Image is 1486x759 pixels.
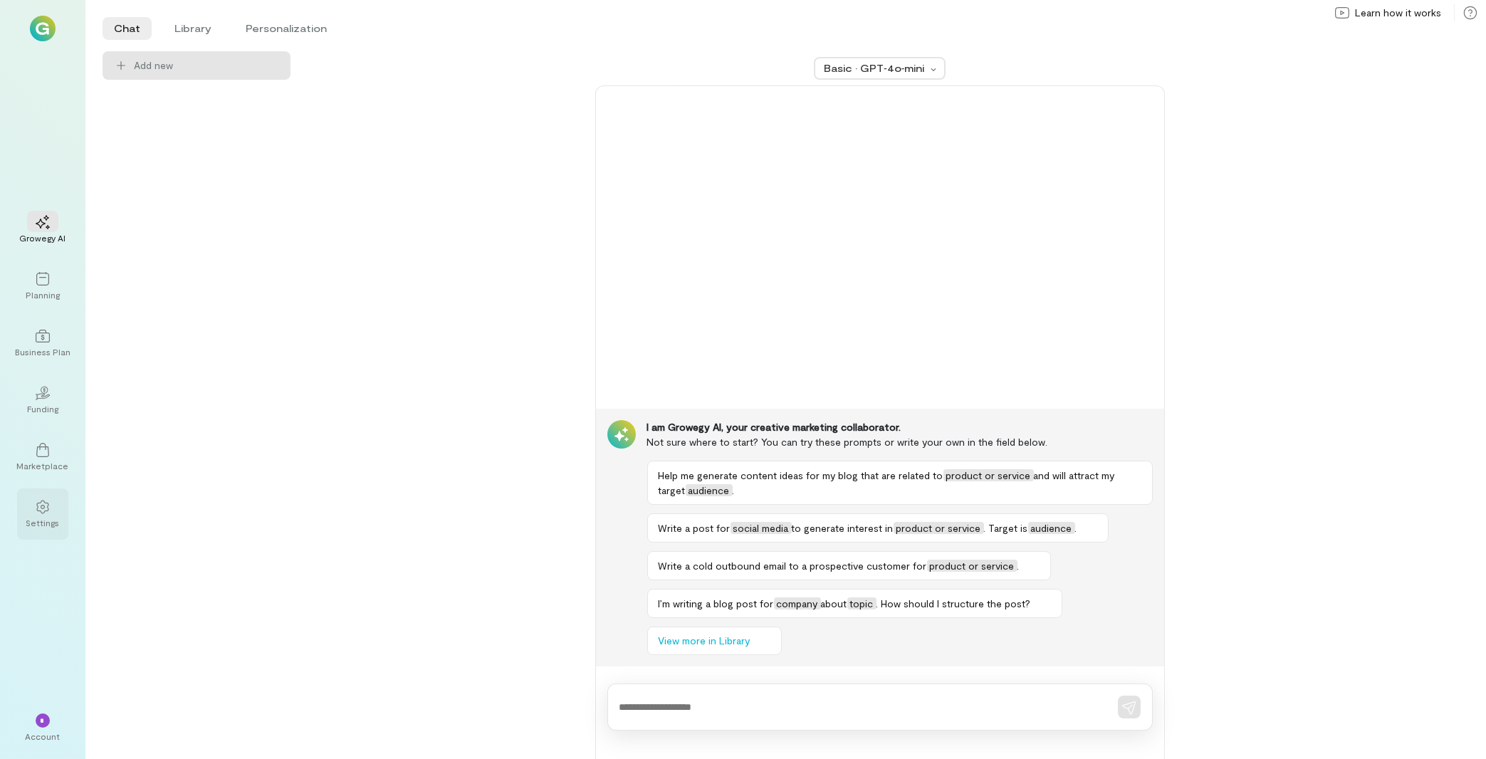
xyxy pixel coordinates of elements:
span: audience [1028,522,1075,534]
span: View more in Library [659,634,750,648]
div: Growegy AI [20,232,66,244]
span: . [1017,560,1020,572]
span: to generate interest in [792,522,894,534]
span: . Target is [984,522,1028,534]
div: Marketplace [17,460,69,471]
span: I’m writing a blog post for [659,597,774,609]
button: I’m writing a blog post forcompanyabouttopic. How should I structure the post? [647,589,1062,618]
span: Write a cold outbound email to a prospective customer for [659,560,927,572]
span: . [733,484,735,496]
a: Business Plan [17,318,68,369]
button: Write a cold outbound email to a prospective customer forproduct or service. [647,551,1051,580]
div: Account [26,731,61,742]
a: Marketplace [17,431,68,483]
a: Settings [17,488,68,540]
a: Planning [17,261,68,312]
span: Help me generate content ideas for my blog that are related to [659,469,943,481]
li: Personalization [234,17,338,40]
span: and will attract my target [659,469,1115,496]
span: . How should I structure the post? [877,597,1031,609]
button: Help me generate content ideas for my blog that are related toproduct or serviceand will attract ... [647,461,1153,505]
span: . [1075,522,1077,534]
div: Business Plan [15,346,70,357]
a: Growegy AI [17,204,68,255]
span: Write a post for [659,522,731,534]
span: social media [731,522,792,534]
div: Not sure where to start? You can try these prompts or write your own in the field below. [647,434,1153,449]
button: View more in Library [647,627,782,655]
li: Library [163,17,223,40]
div: Funding [27,403,58,414]
span: product or service [894,522,984,534]
div: Planning [26,289,60,300]
span: product or service [927,560,1017,572]
span: Add new [134,58,173,73]
a: Funding [17,375,68,426]
button: Write a post forsocial mediato generate interest inproduct or service. Target isaudience. [647,513,1109,543]
span: Learn how it works [1355,6,1441,20]
span: audience [686,484,733,496]
span: company [774,597,821,609]
div: I am Growegy AI, your creative marketing collaborator. [647,420,1153,434]
span: product or service [943,469,1034,481]
div: Settings [26,517,60,528]
div: *Account [17,702,68,753]
span: topic [847,597,877,609]
span: about [821,597,847,609]
div: Basic · GPT‑4o‑mini [824,61,926,75]
li: Chat [103,17,152,40]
